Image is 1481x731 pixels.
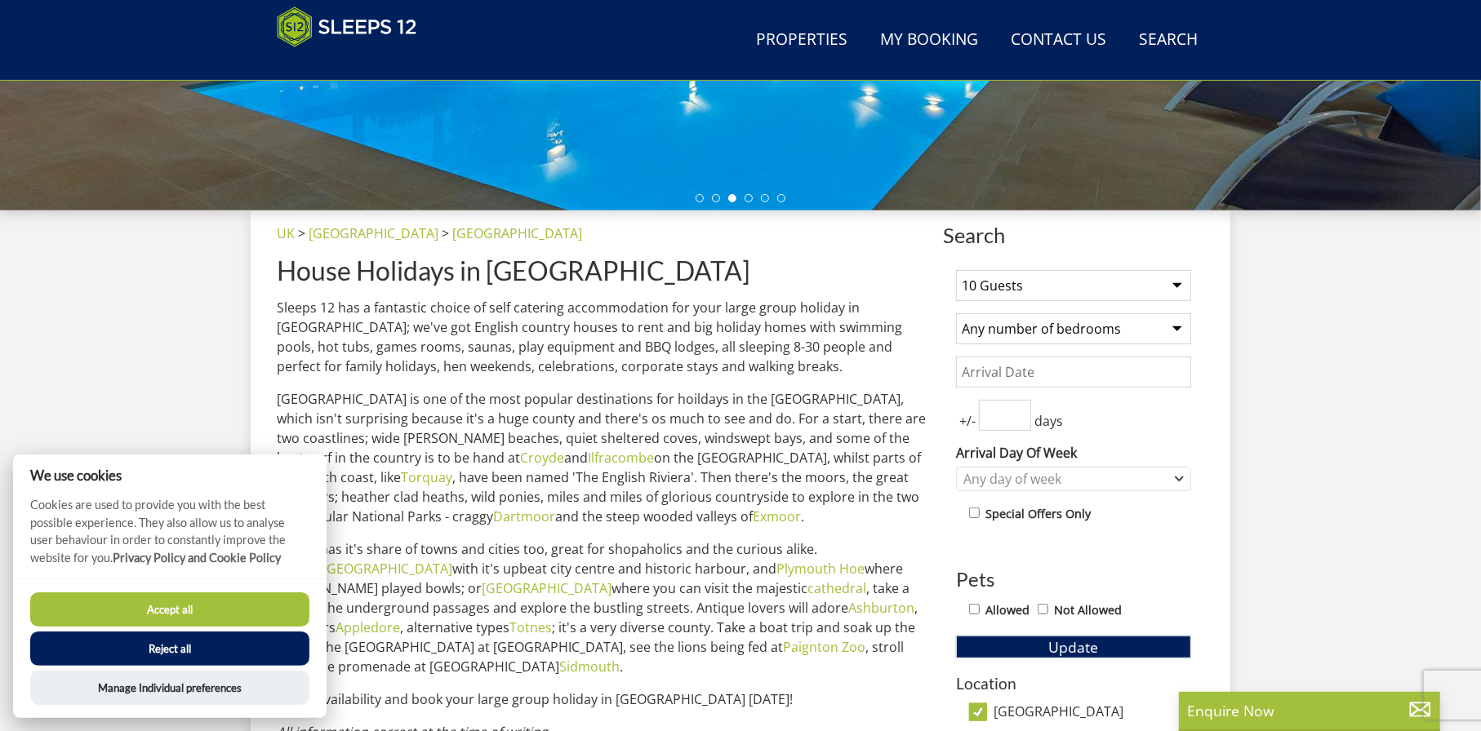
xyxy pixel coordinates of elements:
[30,592,309,627] button: Accept all
[30,671,309,705] button: Manage Individual preferences
[956,443,1191,463] label: Arrival Day Of Week
[298,224,305,242] span: >
[1049,637,1099,657] span: Update
[807,579,866,597] a: cathedral
[848,599,914,617] a: Ashburton
[1132,22,1204,59] a: Search
[956,411,979,431] span: +/-
[277,689,936,709] p: Check availability and book your large group holiday in [GEOGRAPHIC_DATA] [DATE]!
[269,57,440,71] iframe: Customer reviews powered by Trustpilot
[956,636,1191,658] button: Update
[113,551,281,565] a: Privacy Policy and Cookie Policy
[309,224,438,242] a: [GEOGRAPHIC_DATA]
[956,357,1191,388] input: Arrival Date
[749,22,854,59] a: Properties
[277,7,417,47] img: Sleeps 12
[452,224,582,242] a: [GEOGRAPHIC_DATA]
[1004,22,1113,59] a: Contact Us
[30,631,309,666] button: Reject all
[874,22,985,59] a: My Booking
[1187,700,1432,721] p: Enquire Now
[776,560,865,578] a: Plymouth Hoe
[783,638,865,656] a: Paignton Zoo
[277,298,936,376] p: Sleeps 12 has a fantastic choice of self catering accommodation for your large group holiday in [...
[277,389,936,526] p: [GEOGRAPHIC_DATA] is one of the most popular destinations for hoildays in the [GEOGRAPHIC_DATA], ...
[520,449,564,467] a: Croyde
[322,560,452,578] a: [GEOGRAPHIC_DATA]
[1031,411,1066,431] span: days
[482,579,612,597] a: [GEOGRAPHIC_DATA]
[753,507,801,525] a: Exmoor
[442,224,449,242] span: >
[956,675,1191,692] h3: Location
[956,467,1191,491] div: Combobox
[13,467,327,483] h2: We use cookies
[401,468,452,486] a: Torquay
[985,601,1030,619] label: Allowed
[1054,601,1122,619] label: Not Allowed
[588,449,654,467] a: Ilfracombe
[985,505,1091,523] label: Special Offers Only
[509,618,552,636] a: Totnes
[277,224,295,242] a: UK
[336,618,400,636] a: Appledore
[959,470,1171,488] div: Any day of week
[493,507,555,525] a: Dartmoor
[277,539,936,676] p: Devon has it's share of towns and cities too, great for shopaholics and the curious alike. There'...
[994,704,1191,722] label: [GEOGRAPHIC_DATA]
[277,256,936,285] h1: House Holidays in [GEOGRAPHIC_DATA]
[943,224,1204,246] span: Search
[559,658,620,676] a: Sidmouth
[956,569,1191,590] h3: Pets
[13,496,327,578] p: Cookies are used to provide you with the best possible experience. They also allow us to analyse ...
